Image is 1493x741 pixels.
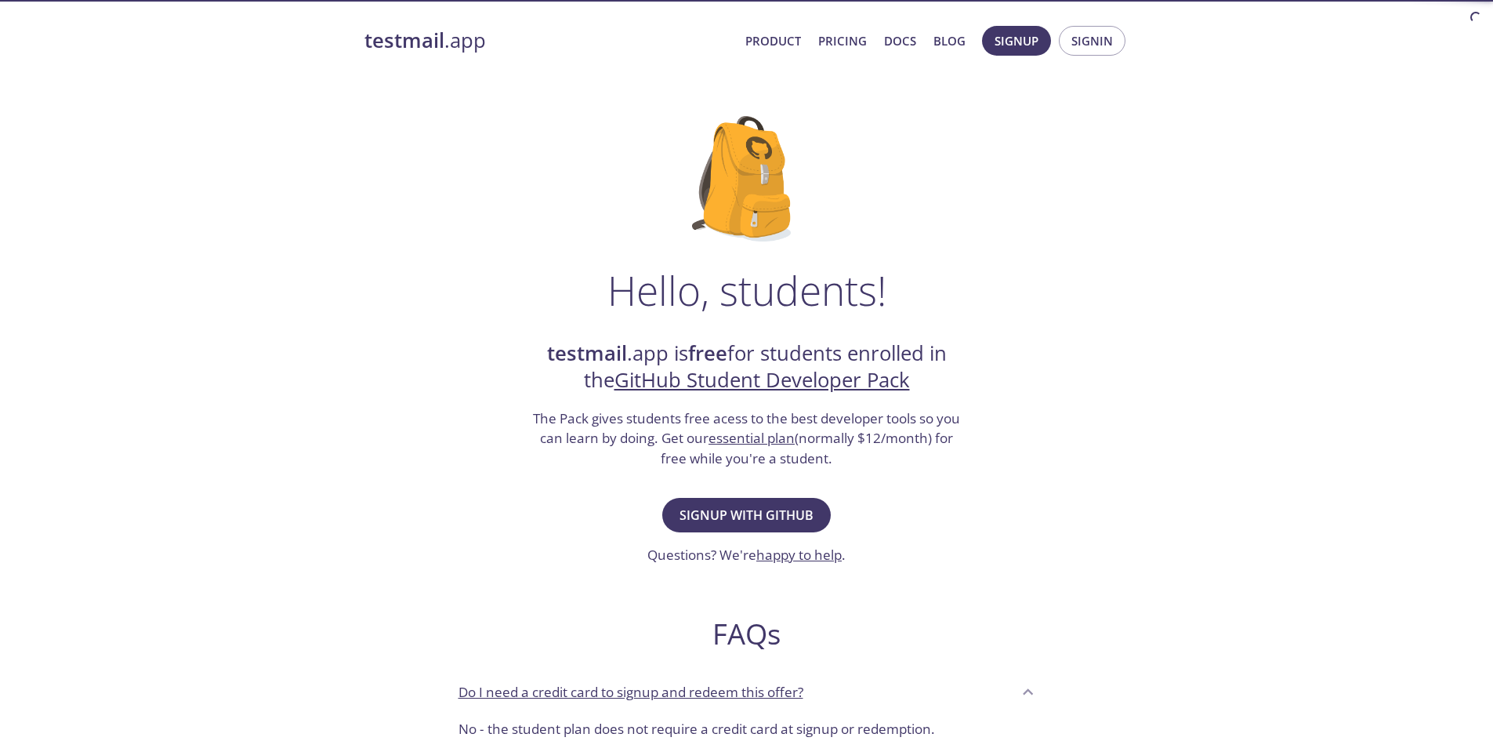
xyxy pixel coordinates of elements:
h1: Hello, students! [607,267,886,314]
p: Do I need a credit card to signup and redeem this offer? [458,682,803,703]
a: Pricing [818,31,867,51]
a: testmail.app [364,27,733,54]
div: Do I need a credit card to signup and redeem this offer? [446,670,1048,713]
a: essential plan [708,429,795,447]
a: Product [745,31,801,51]
p: No - the student plan does not require a credit card at signup or redemption. [458,719,1035,739]
h3: The Pack gives students free acess to the best developer tools so you can learn by doing. Get our... [531,409,962,469]
h2: .app is for students enrolled in the [531,340,962,394]
button: Signin [1059,26,1125,56]
strong: free [688,340,727,367]
a: happy to help [756,546,842,564]
span: Signup with GitHub [679,504,814,526]
span: Signup [995,31,1038,51]
button: Signup [982,26,1051,56]
span: Signin [1071,31,1113,51]
a: Docs [884,31,916,51]
img: github-student-backpack.png [692,116,801,242]
strong: testmail [547,340,627,367]
a: Blog [933,31,966,51]
strong: testmail [364,27,444,54]
a: GitHub Student Developer Pack [614,366,910,394]
h2: FAQs [446,616,1048,652]
button: Signup with GitHub [662,498,831,532]
h3: Questions? We're . [647,545,846,565]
